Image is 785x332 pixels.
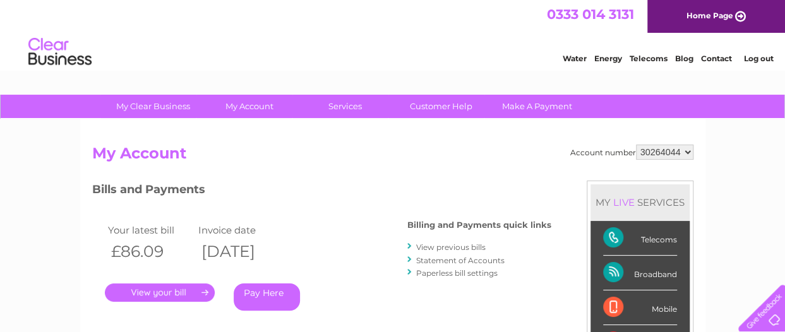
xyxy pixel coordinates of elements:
[570,145,693,160] div: Account number
[701,54,732,63] a: Contact
[105,239,196,264] th: £86.09
[603,290,677,325] div: Mobile
[195,239,286,264] th: [DATE]
[92,181,551,203] h3: Bills and Payments
[594,54,622,63] a: Energy
[416,256,505,265] a: Statement of Accounts
[743,54,773,63] a: Log out
[611,196,637,208] div: LIVE
[101,95,205,118] a: My Clear Business
[630,54,668,63] a: Telecoms
[234,283,300,311] a: Pay Here
[95,7,692,61] div: Clear Business is a trading name of Verastar Limited (registered in [GEOGRAPHIC_DATA] No. 3667643...
[547,6,634,22] a: 0333 014 3131
[293,95,397,118] a: Services
[675,54,693,63] a: Blog
[92,145,693,169] h2: My Account
[105,222,196,239] td: Your latest bill
[485,95,589,118] a: Make A Payment
[590,184,690,220] div: MY SERVICES
[603,221,677,256] div: Telecoms
[197,95,301,118] a: My Account
[105,283,215,302] a: .
[407,220,551,230] h4: Billing and Payments quick links
[416,242,486,252] a: View previous bills
[416,268,498,278] a: Paperless bill settings
[28,33,92,71] img: logo.png
[195,222,286,239] td: Invoice date
[563,54,587,63] a: Water
[603,256,677,290] div: Broadband
[389,95,493,118] a: Customer Help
